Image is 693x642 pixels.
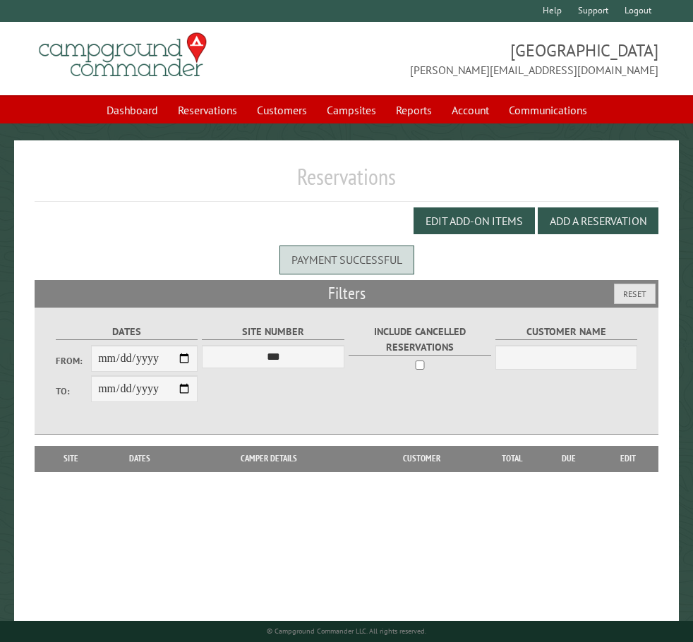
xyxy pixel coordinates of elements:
th: Dates [101,446,179,471]
a: Account [443,97,498,123]
th: Edit [597,446,658,471]
div: Payment successful [279,246,414,274]
th: Camper Details [179,446,359,471]
small: © Campground Commander LLC. All rights reserved. [267,626,426,636]
th: Total [484,446,541,471]
th: Due [541,446,598,471]
a: Communications [500,97,596,123]
button: Edit Add-on Items [414,207,535,234]
img: Campground Commander [35,28,211,83]
a: Reports [387,97,440,123]
button: Reset [614,284,656,304]
a: Dashboard [98,97,167,123]
a: Campsites [318,97,385,123]
label: To: [56,384,91,398]
label: Site Number [202,324,344,340]
th: Customer [359,446,484,471]
label: Customer Name [495,324,637,340]
a: Customers [248,97,315,123]
label: Include Cancelled Reservations [349,324,490,355]
button: Add a Reservation [538,207,658,234]
th: Site [42,446,101,471]
label: Dates [56,324,198,340]
label: From: [56,354,91,368]
h1: Reservations [35,163,658,202]
span: [GEOGRAPHIC_DATA] [PERSON_NAME][EMAIL_ADDRESS][DOMAIN_NAME] [346,39,658,78]
a: Reservations [169,97,246,123]
h2: Filters [35,280,658,307]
